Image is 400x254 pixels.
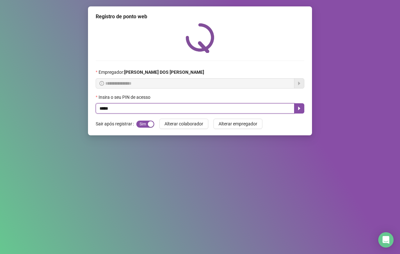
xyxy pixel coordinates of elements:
[213,119,262,129] button: Alterar empregador
[186,23,214,53] img: QRPoint
[96,94,155,101] label: Insira o seu PIN de acesso
[219,120,257,127] span: Alterar empregador
[96,13,304,21] div: Registro de ponto web
[159,119,208,129] button: Alterar colaborador
[96,119,136,129] label: Sair após registrar
[99,69,204,76] span: Empregador :
[164,120,203,127] span: Alterar colaborador
[124,70,204,75] strong: [PERSON_NAME] DOS [PERSON_NAME]
[100,81,104,86] span: info-circle
[297,106,302,111] span: caret-right
[378,232,394,248] div: Open Intercom Messenger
